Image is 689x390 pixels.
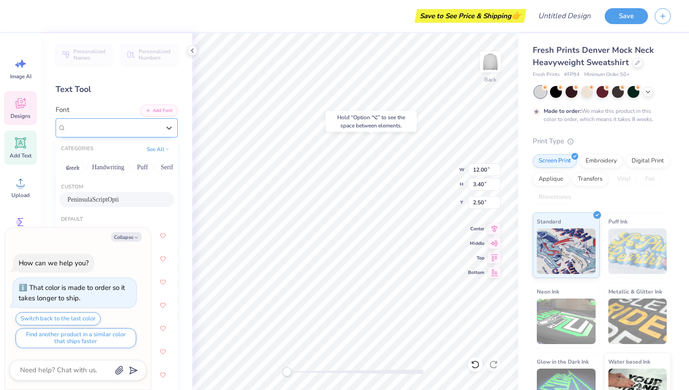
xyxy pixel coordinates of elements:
[537,217,561,226] span: Standard
[544,107,581,115] strong: Made to order:
[468,269,484,276] span: Bottom
[144,145,172,154] button: See All
[564,71,580,79] span: # FP94
[481,53,499,71] img: Back
[531,7,598,25] input: Untitled Design
[10,112,31,120] span: Designs
[544,107,656,123] div: We make this product in this color to order, which means it takes 8 weeks.
[608,287,662,296] span: Metallic & Glitter Ink
[19,283,125,303] div: That color is made to order so it takes longer to ship.
[608,357,650,366] span: Water based Ink
[326,111,417,132] div: Hold “Option ⌥” to see the space between elements.
[15,312,101,325] button: Switch back to the last color
[533,71,560,79] span: Fresh Prints
[15,328,136,348] button: Find another product in a similar color that ships faster
[580,154,623,168] div: Embroidery
[584,71,630,79] span: Minimum Order: 50 +
[468,254,484,262] span: Top
[537,228,596,274] img: Standard
[511,10,521,21] span: 👉
[56,216,178,223] div: Default
[537,357,589,366] span: Glow in the Dark Ink
[61,160,84,175] button: Greek
[626,154,670,168] div: Digital Print
[484,76,496,84] div: Back
[537,299,596,344] img: Neon Ink
[87,160,129,175] button: Handwriting
[608,228,667,274] img: Puff Ink
[61,145,93,153] div: CATEGORIES
[73,48,107,61] span: Personalized Names
[537,287,559,296] span: Neon Ink
[533,172,569,186] div: Applique
[639,172,661,186] div: Foil
[417,9,524,23] div: Save to See Price & Shipping
[572,172,608,186] div: Transfers
[533,191,577,204] div: Rhinestones
[11,192,30,199] span: Upload
[10,152,31,159] span: Add Text
[605,8,648,24] button: Save
[533,45,654,68] span: Fresh Prints Denver Mock Neck Heavyweight Sweatshirt
[19,258,89,268] div: How can we help you?
[533,136,671,147] div: Print Type
[608,299,667,344] img: Metallic & Glitter Ink
[111,232,142,242] button: Collapse
[67,195,119,204] span: PeninsulaScriptOpti
[56,183,178,191] div: Custom
[121,44,178,65] button: Personalized Numbers
[56,105,69,115] label: Font
[132,160,153,175] button: Puff
[140,105,178,116] button: Add Font
[10,73,31,80] span: Image AI
[468,225,484,233] span: Center
[468,240,484,247] span: Middle
[608,217,627,226] span: Puff Ink
[611,172,637,186] div: Vinyl
[156,160,178,175] button: Serif
[56,83,178,96] div: Text Tool
[139,48,172,61] span: Personalized Numbers
[283,367,292,376] div: Accessibility label
[533,154,577,168] div: Screen Print
[56,44,113,65] button: Personalized Names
